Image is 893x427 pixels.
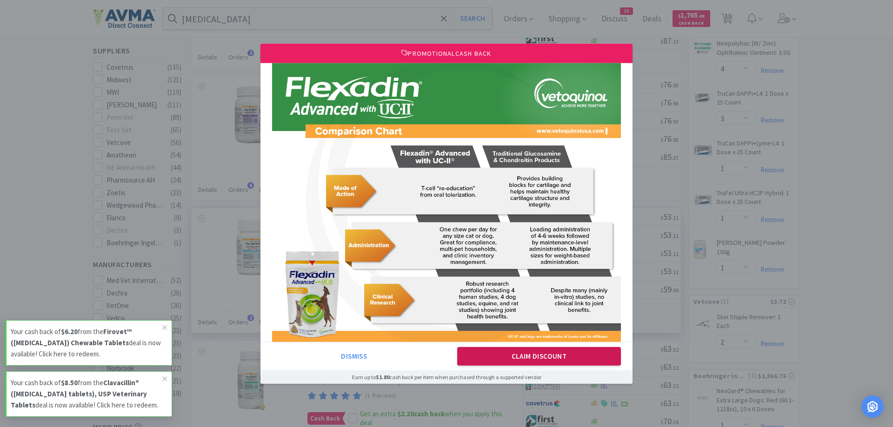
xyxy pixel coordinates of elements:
strong: $6.20 [61,327,78,336]
strong: Clavacillin® ([MEDICAL_DATA] tablets), USP Veterinary Tablets [11,378,147,409]
img: creative_image [272,63,621,342]
div: Promotional Cash Back [260,43,633,63]
p: Your cash back of from the deal is now available! Click here to redeem. [11,326,162,360]
div: Open Intercom Messenger [861,395,884,418]
strong: $8.50 [61,378,78,387]
p: Your cash back of from the deal is now available! Click here to redeem. [11,377,162,411]
div: Earn up to cash back per item when purchased through a supported vendor [260,370,633,384]
span: $1.80 [376,374,389,381]
button: Claim Discount [457,347,621,366]
button: Dismiss [272,347,436,366]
